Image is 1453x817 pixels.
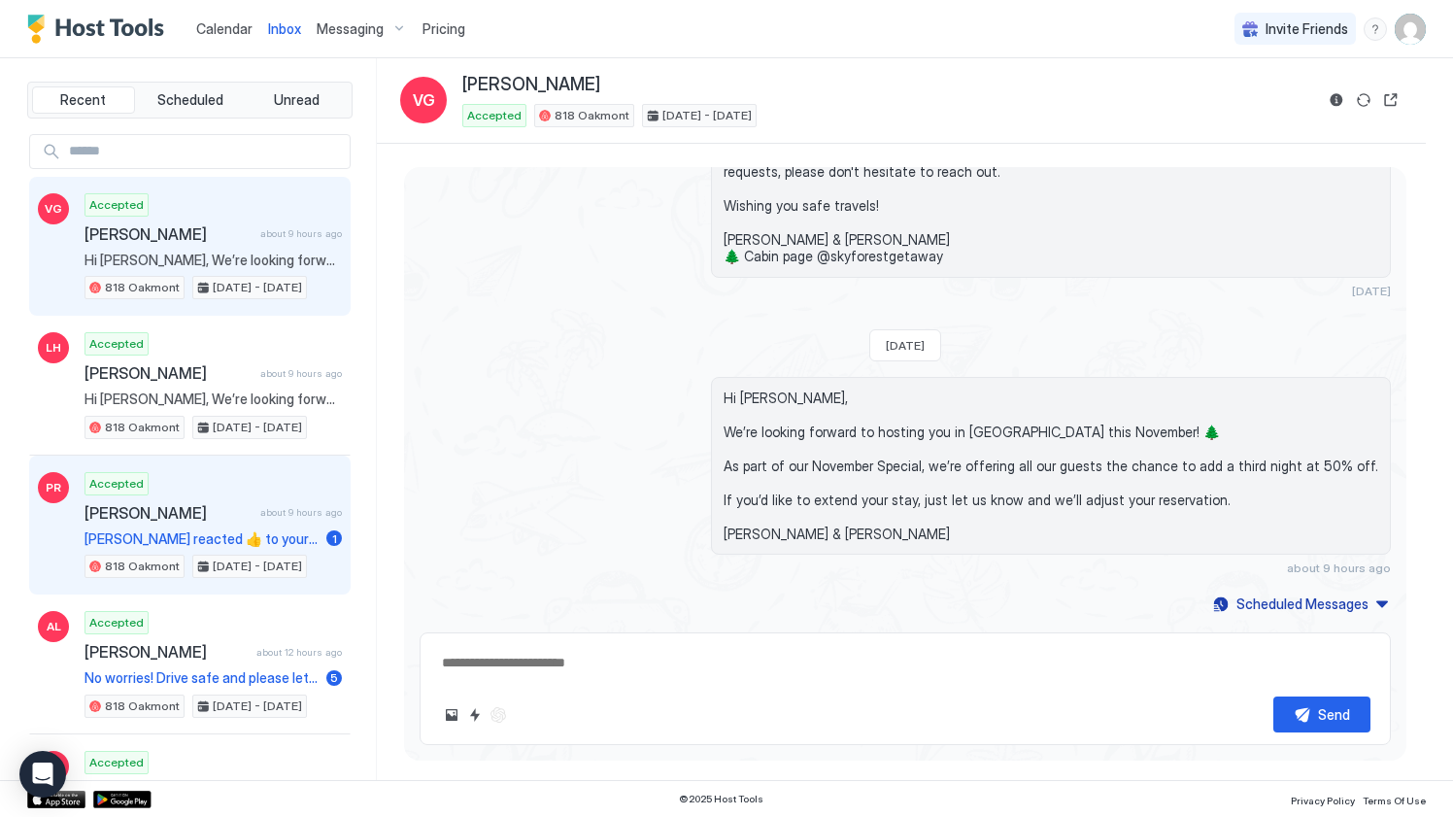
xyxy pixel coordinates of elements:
span: Recent [60,91,106,109]
span: Accepted [467,107,522,124]
span: 1 [332,531,337,546]
span: Privacy Policy [1291,795,1355,806]
span: [PERSON_NAME] [84,224,253,244]
span: Hi [PERSON_NAME], We’re looking forward to hosting you in [GEOGRAPHIC_DATA] this November! 🌲 As p... [724,390,1378,543]
span: Inbox [268,20,301,37]
button: Sync reservation [1352,88,1375,112]
span: about 9 hours ago [260,506,342,519]
span: [PERSON_NAME] [462,74,600,96]
span: VG [413,88,435,112]
button: Reservation information [1325,88,1348,112]
button: Scheduled Messages [1210,591,1391,617]
span: Accepted [89,335,144,353]
span: Unread [274,91,320,109]
span: about 9 hours ago [260,227,342,240]
span: Hi [PERSON_NAME], We’re looking forward to hosting you in [GEOGRAPHIC_DATA] this November! 🌲 As p... [84,252,342,269]
span: Pricing [422,20,465,38]
span: © 2025 Host Tools [679,793,763,805]
span: 818 Oakmont [105,419,180,436]
span: Accepted [89,754,144,771]
span: [DATE] - [DATE] [662,107,752,124]
span: [PERSON_NAME] reacted 👍 to your message "Hi [PERSON_NAME], We’re looking forward to hosting you i... [84,530,319,548]
span: 818 Oakmont [105,558,180,575]
div: Scheduled Messages [1236,594,1369,614]
button: Recent [32,86,135,114]
div: Open Intercom Messenger [19,751,66,798]
button: Upload image [440,703,463,727]
span: LH [46,339,61,357]
span: [DATE] - [DATE] [213,419,302,436]
a: Terms Of Use [1363,789,1426,809]
button: Quick reply [463,703,487,727]
span: Accepted [89,196,144,214]
span: [DATE] - [DATE] [213,279,302,296]
span: about 12 hours ago [256,646,342,659]
a: Host Tools Logo [27,15,173,44]
span: No worries! Drive safe and please let us know if you need anything when you arrive. [84,669,319,687]
a: Privacy Policy [1291,789,1355,809]
span: Messaging [317,20,384,38]
div: tab-group [27,82,353,119]
span: about 9 hours ago [260,367,342,380]
a: Calendar [196,18,253,39]
span: Invite Friends [1266,20,1348,38]
span: 818 Oakmont [105,698,180,715]
span: [PERSON_NAME] [84,363,253,383]
span: about 9 hours ago [1287,561,1391,575]
span: Hi [PERSON_NAME], We’re looking forward to hosting you in [GEOGRAPHIC_DATA] this September! 🌲 As ... [84,391,342,408]
span: [DATE] [1352,284,1391,298]
button: Scheduled [139,86,242,114]
div: User profile [1395,14,1426,45]
span: Scheduled [157,91,223,109]
span: 818 Oakmont [105,279,180,296]
span: AL [47,618,61,635]
span: [PERSON_NAME] [84,642,249,662]
button: Unread [245,86,348,114]
span: [PERSON_NAME] [84,503,253,523]
span: PR [46,479,61,496]
button: Open reservation [1379,88,1402,112]
button: Send [1273,697,1370,732]
div: Send [1318,704,1350,725]
span: 818 Oakmont [555,107,629,124]
span: [DATE] - [DATE] [213,698,302,715]
span: Accepted [89,614,144,631]
a: Google Play Store [93,791,152,808]
span: Accepted [89,475,144,493]
span: VG [45,200,62,218]
a: App Store [27,791,85,808]
a: Inbox [268,18,301,39]
span: [DATE] [886,338,925,353]
span: Calendar [196,20,253,37]
span: [DATE] - [DATE] [213,558,302,575]
span: Terms Of Use [1363,795,1426,806]
input: Input Field [61,135,350,168]
span: 5 [330,670,338,685]
div: menu [1364,17,1387,41]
